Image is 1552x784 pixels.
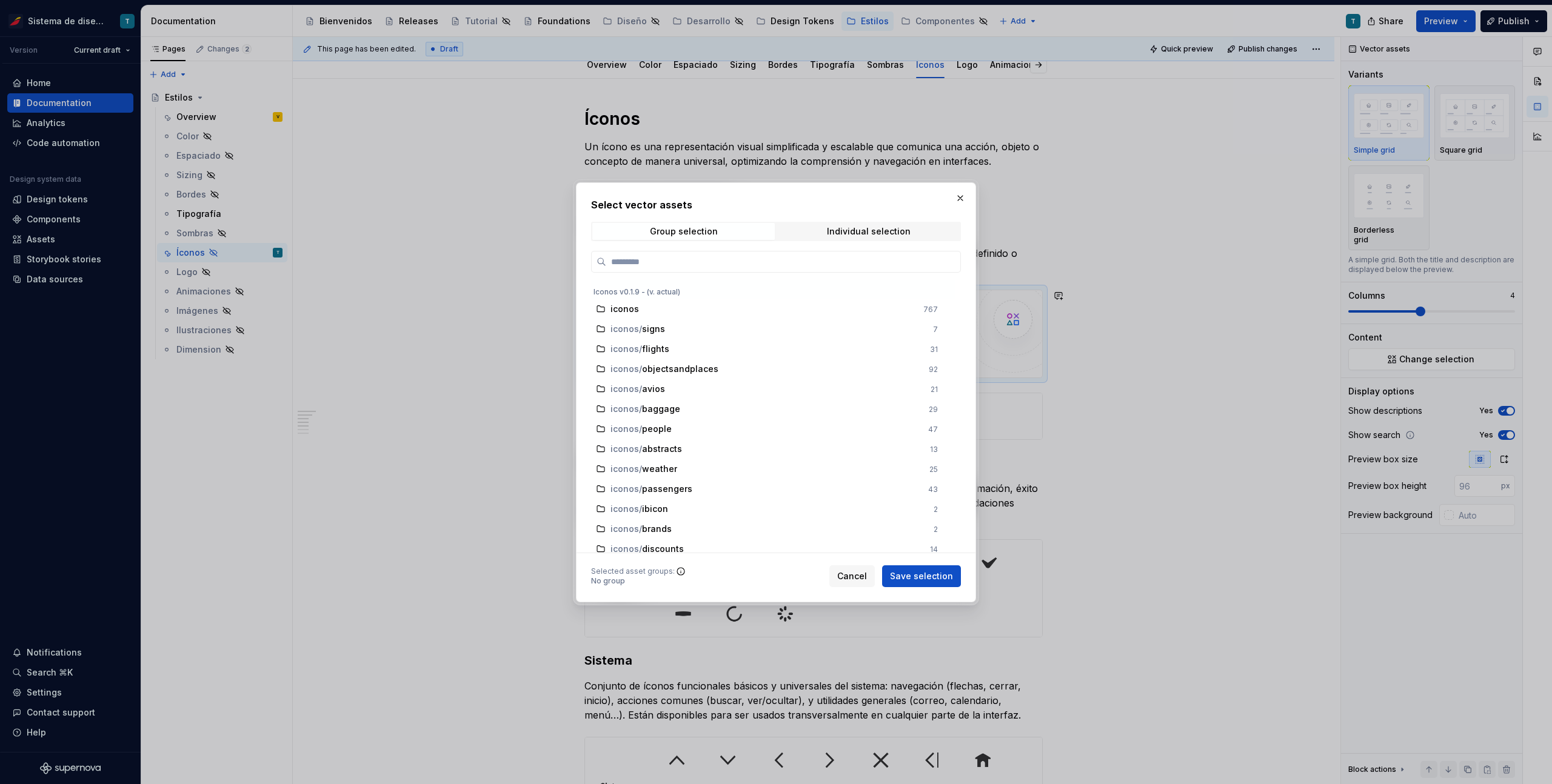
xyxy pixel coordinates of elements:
[639,463,642,475] span: /
[639,423,642,435] span: /
[929,365,938,374] div: 92
[639,483,642,495] span: /
[642,403,680,415] span: baggage
[931,385,938,394] div: 21
[650,227,718,236] div: Group selection
[610,483,639,495] span: iconos
[610,303,639,315] span: iconos
[934,525,938,534] div: 2
[930,345,938,354] div: 31
[837,570,867,582] span: Cancel
[639,323,642,335] span: /
[591,576,675,586] div: No group
[639,523,642,535] span: /
[591,280,955,299] div: Iconos v0.1.9 - (v. actual)
[642,343,669,355] span: flights
[642,383,666,395] span: avios
[639,343,642,355] span: /
[930,445,938,454] div: 13
[591,566,675,576] div: Selected asset groups :
[610,543,639,555] span: iconos
[642,543,684,555] span: discounts
[639,363,642,375] span: /
[642,483,692,495] span: passengers
[610,423,639,435] span: iconos
[934,505,938,514] div: 2
[642,523,672,535] span: brands
[642,463,677,475] span: weather
[929,465,938,474] div: 25
[642,363,718,375] span: objectsandplaces
[642,503,668,515] span: ibicon
[610,503,639,515] span: iconos
[929,405,938,414] div: 29
[610,463,639,475] span: iconos
[829,565,875,587] button: Cancel
[890,570,953,582] span: Save selection
[610,363,639,375] span: iconos
[642,443,682,455] span: abstracts
[610,443,639,455] span: iconos
[639,403,642,415] span: /
[591,198,961,212] h2: Select vector assets
[639,543,642,555] span: /
[639,383,642,395] span: /
[930,545,938,554] div: 14
[610,343,639,355] span: iconos
[642,423,672,435] span: people
[827,227,911,236] div: Individual selection
[610,383,639,395] span: iconos
[882,565,961,587] button: Save selection
[610,523,639,535] span: iconos
[928,485,938,494] div: 43
[933,325,938,334] div: 7
[642,323,666,335] span: signs
[928,425,938,434] div: 47
[639,443,642,455] span: /
[639,503,642,515] span: /
[923,305,938,314] div: 767
[610,403,639,415] span: iconos
[610,323,639,335] span: iconos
